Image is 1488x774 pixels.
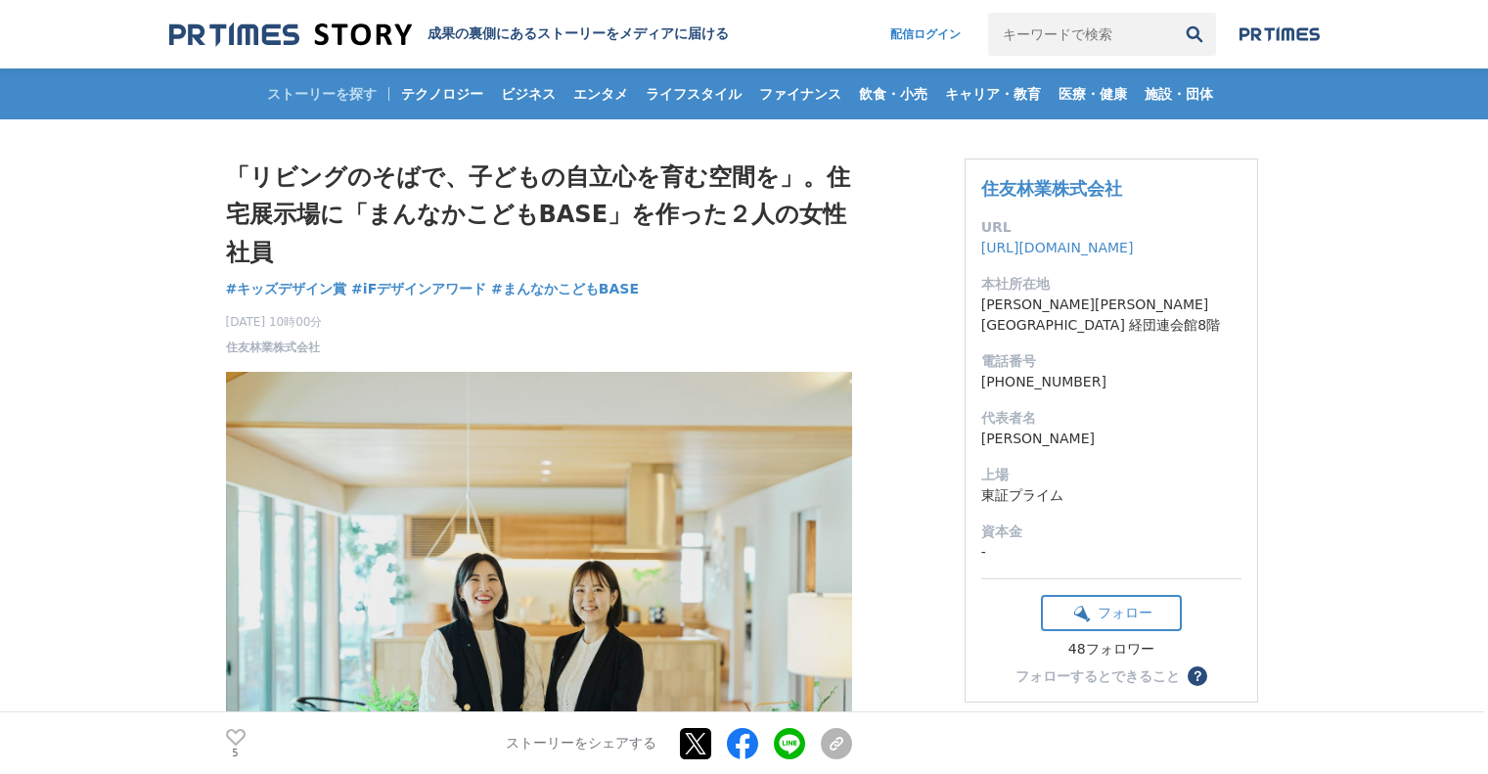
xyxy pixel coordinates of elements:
[981,485,1241,506] dd: 東証プライム
[981,217,1241,238] dt: URL
[491,280,639,297] span: #まんなかこどもBASE
[1051,68,1135,119] a: 医療・健康
[937,85,1049,103] span: キャリア・教育
[1240,26,1320,42] img: prtimes
[169,22,729,48] a: 成果の裏側にあるストーリーをメディアに届ける 成果の裏側にあるストーリーをメディアに届ける
[638,85,749,103] span: ライフスタイル
[1137,85,1221,103] span: 施設・団体
[1137,68,1221,119] a: 施設・団体
[506,735,656,752] p: ストーリーをシェアする
[871,13,980,56] a: 配信ログイン
[981,351,1241,372] dt: 電話番号
[1188,666,1207,686] button: ？
[1173,13,1216,56] button: 検索
[493,68,564,119] a: ビジネス
[351,279,486,299] a: #iFデザインアワード
[226,280,347,297] span: #キッズデザイン賞
[428,25,729,43] h2: 成果の裏側にあるストーリーをメディアに届ける
[981,522,1241,542] dt: 資本金
[981,240,1134,255] a: [URL][DOMAIN_NAME]
[751,68,849,119] a: ファイナンス
[226,748,246,757] p: 5
[169,22,412,48] img: 成果の裏側にあるストーリーをメディアに届ける
[851,85,935,103] span: 飲食・小売
[565,68,636,119] a: エンタメ
[393,85,491,103] span: テクノロジー
[226,313,323,331] span: [DATE] 10時00分
[937,68,1049,119] a: キャリア・教育
[981,408,1241,429] dt: 代表者名
[493,85,564,103] span: ビジネス
[981,372,1241,392] dd: [PHONE_NUMBER]
[226,279,347,299] a: #キッズデザイン賞
[226,339,320,356] a: 住友林業株式会社
[491,279,639,299] a: #まんなかこどもBASE
[1051,85,1135,103] span: 医療・健康
[1015,669,1180,683] div: フォローするとできること
[1041,641,1182,659] div: 48フォロワー
[565,85,636,103] span: エンタメ
[981,295,1241,336] dd: [PERSON_NAME][PERSON_NAME][GEOGRAPHIC_DATA] 経団連会館8階
[1041,595,1182,631] button: フォロー
[981,429,1241,449] dd: [PERSON_NAME]
[638,68,749,119] a: ライフスタイル
[981,274,1241,295] dt: 本社所在地
[981,542,1241,563] dd: -
[393,68,491,119] a: テクノロジー
[751,85,849,103] span: ファイナンス
[988,13,1173,56] input: キーワードで検索
[226,159,852,271] h1: 「リビングのそばで、子どもの自立心を育む空間を」。住宅展示場に「まんなかこどもBASE」を作った２人の女性社員
[351,280,486,297] span: #iFデザインアワード
[981,178,1122,199] a: 住友林業株式会社
[1191,669,1204,683] span: ？
[981,465,1241,485] dt: 上場
[851,68,935,119] a: 飲食・小売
